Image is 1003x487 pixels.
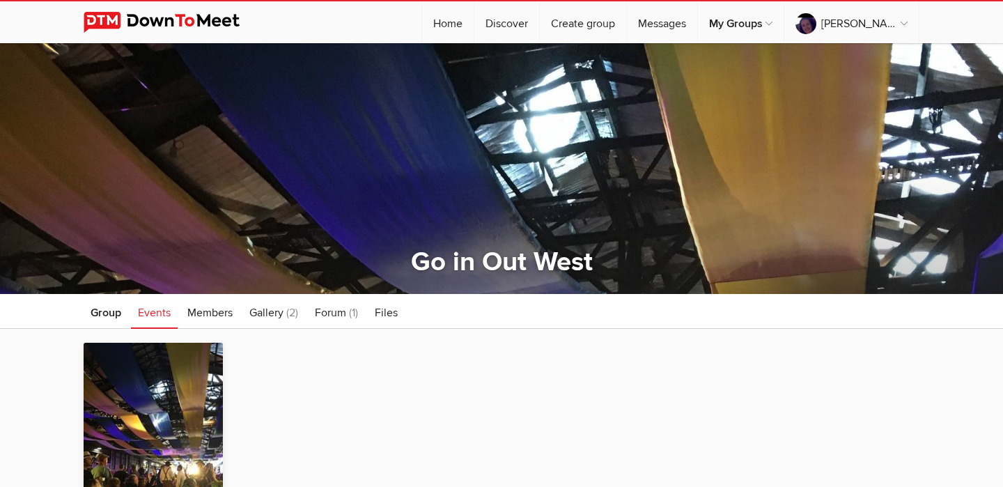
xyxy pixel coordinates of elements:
[627,1,697,43] a: Messages
[286,306,298,320] span: (2)
[138,306,171,320] span: Events
[784,1,919,43] a: [PERSON_NAME]
[91,306,121,320] span: Group
[308,294,365,329] a: Forum (1)
[187,306,233,320] span: Members
[131,294,178,329] a: Events
[422,1,474,43] a: Home
[84,294,128,329] a: Group
[84,12,261,33] img: DownToMeet
[375,306,398,320] span: Files
[349,306,358,320] span: (1)
[242,294,305,329] a: Gallery (2)
[249,306,283,320] span: Gallery
[315,306,346,320] span: Forum
[180,294,240,329] a: Members
[474,1,539,43] a: Discover
[368,294,405,329] a: Files
[540,1,626,43] a: Create group
[698,1,784,43] a: My Groups
[411,246,593,278] a: Go in Out West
